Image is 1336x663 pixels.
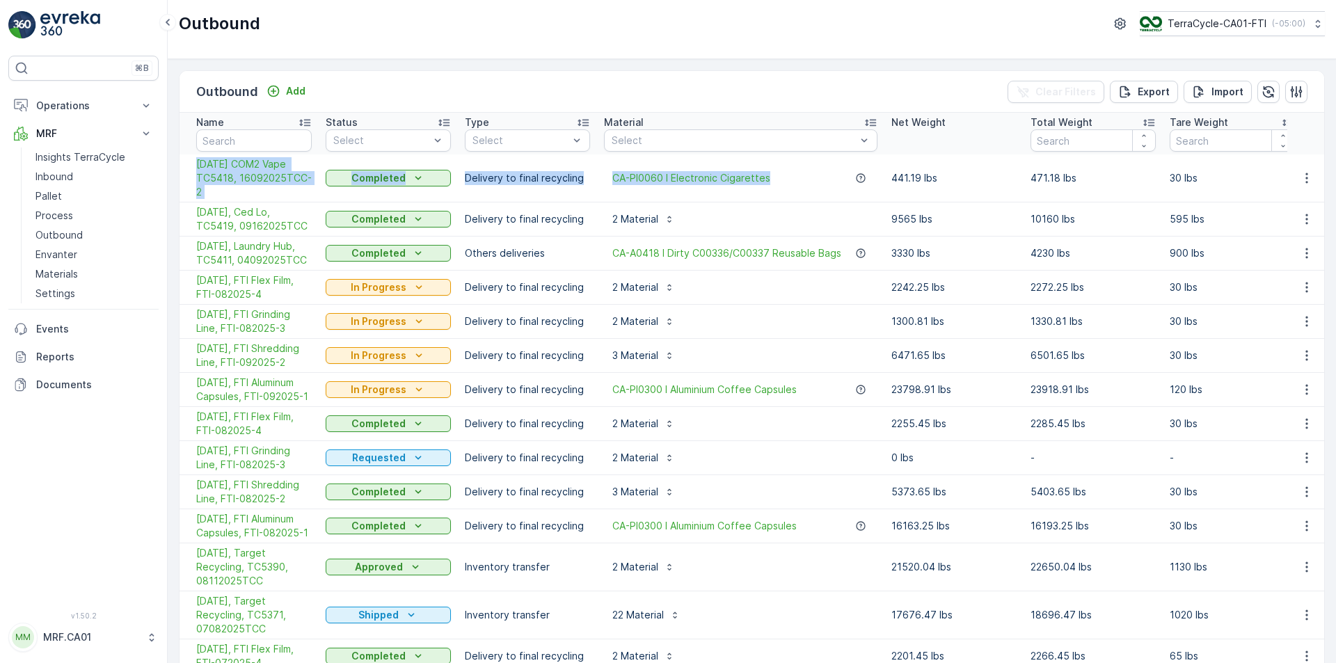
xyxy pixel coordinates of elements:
span: [DATE], Target Recycling, TC5371, 07082025TCC [196,594,312,636]
p: Pallet [35,189,62,203]
p: 30 lbs [1170,314,1295,328]
span: [DATE], Target Recycling, TC5390, 08112025TCC [196,546,312,588]
p: TerraCycle-CA01-FTI [1168,17,1266,31]
a: 08/11/25, Target Recycling, TC5390, 08112025TCC [196,546,312,588]
p: 1300.81 lbs [891,314,1017,328]
p: 3330 lbs [891,246,1017,260]
p: Completed [351,649,406,663]
p: Completed [351,417,406,431]
p: 2 Material [612,417,658,431]
p: Inbound [35,170,73,184]
a: 09/09/25, Laundry Hub, TC5411, 04092025TCC [196,239,312,267]
p: Completed [351,519,406,533]
p: 2 Material [612,451,658,465]
button: 2 Material [604,276,683,298]
span: [DATE], FTI Grinding Line, FTI-082025-3 [196,307,312,335]
p: 65 lbs [1170,649,1295,663]
p: Net Weight [891,115,946,129]
p: Delivery to final recycling [465,417,590,431]
p: 10160 lbs [1031,212,1156,226]
a: Settings [30,284,159,303]
p: 30 lbs [1170,417,1295,431]
button: 2 Material [604,447,683,469]
button: In Progress [326,381,451,398]
p: 2201.45 lbs [891,649,1017,663]
p: Select [612,134,856,147]
div: MM [12,626,34,648]
p: - [1170,451,1295,465]
p: Shipped [358,608,399,622]
button: MMMRF.CA01 [8,623,159,652]
button: Completed [326,415,451,432]
button: TerraCycle-CA01-FTI(-05:00) [1140,11,1325,36]
button: Requested [326,449,451,466]
p: 30 lbs [1170,519,1295,533]
p: Name [196,115,224,129]
p: 6471.65 lbs [891,349,1017,362]
p: 2285.45 lbs [1031,417,1156,431]
p: Completed [351,212,406,226]
p: 3 Material [612,349,658,362]
a: 08/01/25, FTI Flex Film, FTI-082025-4 [196,410,312,438]
button: Operations [8,92,159,120]
button: 2 Material [604,413,683,435]
a: 08/01/25, FTI Shredding Line, FTI-082025-2 [196,478,312,506]
p: Export [1138,85,1170,99]
p: Inventory transfer [465,560,590,574]
a: Process [30,206,159,225]
p: 3 Material [612,485,658,499]
p: 2 Material [612,649,658,663]
p: Status [326,115,358,129]
p: Insights TerraCycle [35,150,125,164]
span: CA-PI0060 I Electronic Cigarettes [612,171,770,185]
a: Outbound [30,225,159,245]
p: 6501.65 lbs [1031,349,1156,362]
p: Select [333,134,429,147]
p: 22650.04 lbs [1031,560,1156,574]
p: 2 Material [612,314,658,328]
p: Inventory transfer [465,608,590,622]
p: Delivery to final recycling [465,171,590,185]
a: Documents [8,371,159,399]
button: 22 Material [604,604,689,626]
a: Events [8,315,159,343]
a: 09/01/25, FTI Aluminum Capsules, FTI-092025-1 [196,376,312,404]
p: Envanter [35,248,77,262]
p: Completed [351,485,406,499]
a: Insights TerraCycle [30,147,159,167]
a: Reports [8,343,159,371]
p: 23798.91 lbs [891,383,1017,397]
p: MRF.CA01 [43,630,139,644]
p: 4230 lbs [1031,246,1156,260]
button: MRF [8,120,159,147]
p: 1020 lbs [1170,608,1295,622]
p: Delivery to final recycling [465,280,590,294]
button: Import [1184,81,1252,103]
p: 2266.45 lbs [1031,649,1156,663]
p: 595 lbs [1170,212,1295,226]
p: Documents [36,378,153,392]
p: 2255.45 lbs [891,417,1017,431]
button: Export [1110,81,1178,103]
p: Requested [352,451,406,465]
p: Outbound [35,228,83,242]
button: Completed [326,518,451,534]
input: Search [1170,129,1295,152]
a: Inbound [30,167,159,186]
a: 08/01/25, FTI Aluminum Capsules, FTI-082025-1 [196,512,312,540]
span: [DATE], FTI Shredding Line, FTI-082025-2 [196,478,312,506]
p: 1330.81 lbs [1031,314,1156,328]
p: 16163.25 lbs [891,519,1017,533]
p: Approved [355,560,403,574]
p: Total Weight [1031,115,1092,129]
button: Completed [326,211,451,227]
img: logo_light-DOdMpM7g.png [40,11,100,39]
p: In Progress [351,280,406,294]
span: [DATE], FTI Aluminum Capsules, FTI-092025-1 [196,376,312,404]
p: In Progress [351,314,406,328]
p: 120 lbs [1170,383,1295,397]
p: Completed [351,246,406,260]
p: 30 lbs [1170,485,1295,499]
button: Add [261,83,311,99]
p: 9565 lbs [891,212,1017,226]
